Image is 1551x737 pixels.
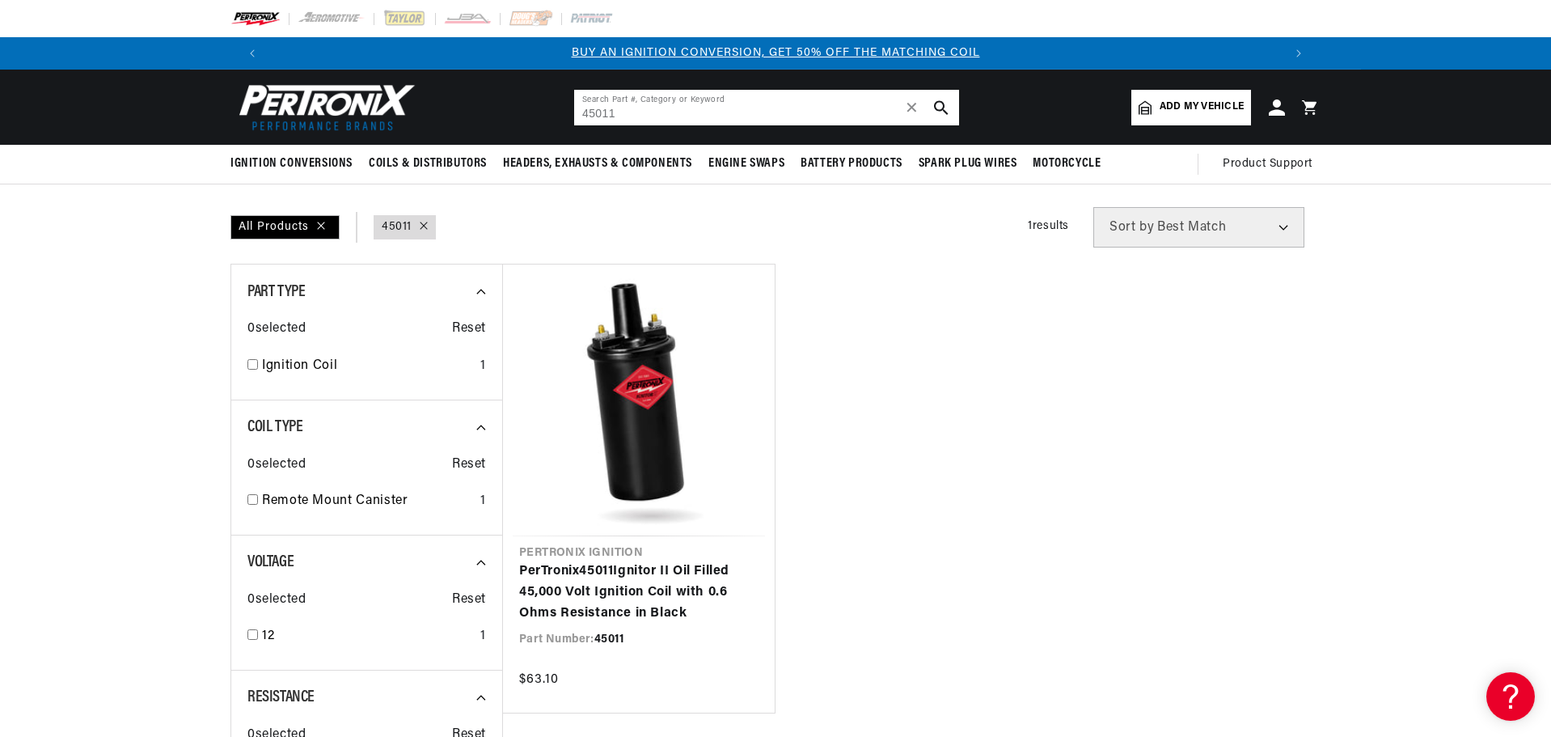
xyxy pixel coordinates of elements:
div: Announcement [268,44,1283,62]
span: Part Type [247,284,305,300]
div: 1 of 3 [268,44,1283,62]
div: 1 [480,356,486,377]
span: Add my vehicle [1160,100,1244,115]
summary: Product Support [1223,145,1321,184]
button: Translation missing: en.sections.announcements.next_announcement [1283,37,1315,70]
a: BUY AN IGNITION CONVERSION, GET 50% OFF THE MATCHING COIL [572,47,980,59]
span: Spark Plug Wires [919,155,1017,172]
span: Coils & Distributors [369,155,487,172]
div: 1 [480,626,486,647]
span: Reset [452,590,486,611]
span: Reset [452,455,486,476]
a: PerTronix45011Ignitor II Oil Filled 45,000 Volt Ignition Coil with 0.6 Ohms Resistance in Black [519,561,759,624]
span: 0 selected [247,455,306,476]
button: search button [923,90,959,125]
summary: Ignition Conversions [230,145,361,183]
span: Sort by [1109,221,1154,234]
summary: Coils & Distributors [361,145,495,183]
span: Voltage [247,554,294,570]
span: Battery Products [801,155,902,172]
div: 1 [480,491,486,512]
span: Coil Type [247,419,302,435]
img: Pertronix [230,79,416,135]
span: Engine Swaps [708,155,784,172]
a: 12 [262,626,474,647]
span: Ignition Conversions [230,155,353,172]
summary: Engine Swaps [700,145,792,183]
summary: Spark Plug Wires [911,145,1025,183]
span: 1 results [1028,220,1069,232]
slideshow-component: Translation missing: en.sections.announcements.announcement_bar [190,37,1361,70]
span: Headers, Exhausts & Components [503,155,692,172]
span: Reset [452,319,486,340]
summary: Headers, Exhausts & Components [495,145,700,183]
a: Add my vehicle [1131,90,1251,125]
div: All Products [230,215,340,239]
select: Sort by [1093,207,1304,248]
input: Search Part #, Category or Keyword [574,90,959,125]
summary: Motorcycle [1025,145,1109,183]
span: 0 selected [247,590,306,611]
a: Ignition Coil [262,356,474,377]
span: Motorcycle [1033,155,1101,172]
span: Product Support [1223,155,1312,173]
span: 0 selected [247,319,306,340]
button: Translation missing: en.sections.announcements.previous_announcement [236,37,268,70]
a: 45011 [382,218,412,236]
summary: Battery Products [792,145,911,183]
span: Resistance [247,689,315,705]
a: Remote Mount Canister [262,491,474,512]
